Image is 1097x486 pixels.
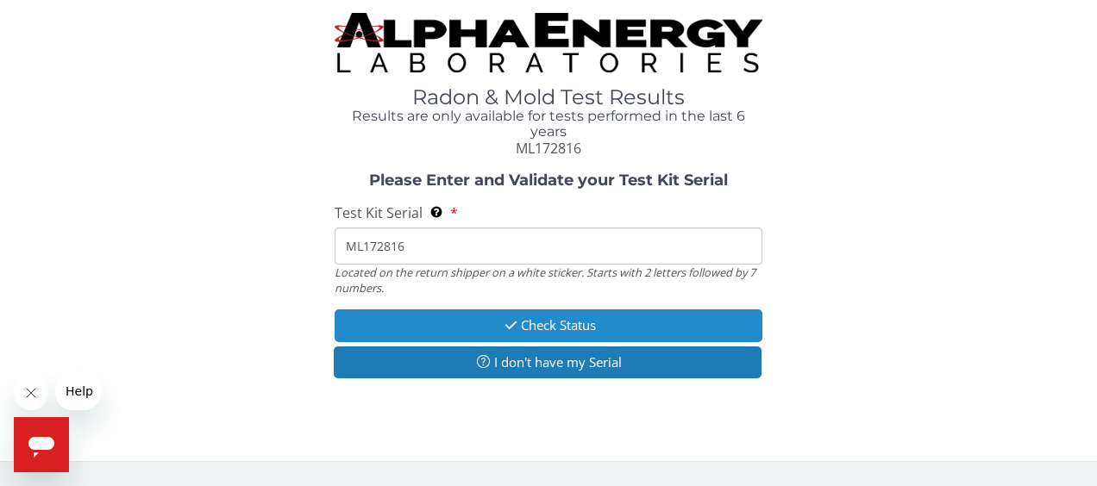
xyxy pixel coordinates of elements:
[14,417,69,472] iframe: Button to launch messaging window
[335,109,763,139] h4: Results are only available for tests performed in the last 6 years
[334,346,762,378] button: I don't have my Serial
[335,86,763,109] h1: Radon & Mold Test Results
[55,372,101,410] iframe: Message from company
[516,139,581,158] span: ML172816
[335,309,763,341] button: Check Status
[14,376,48,410] iframe: Close message
[369,171,728,190] strong: Please Enter and Validate your Test Kit Serial
[335,203,423,222] span: Test Kit Serial
[335,13,763,72] img: TightCrop.jpg
[335,265,763,296] div: Located on the return shipper on a white sticker. Starts with 2 letters followed by 7 numbers.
